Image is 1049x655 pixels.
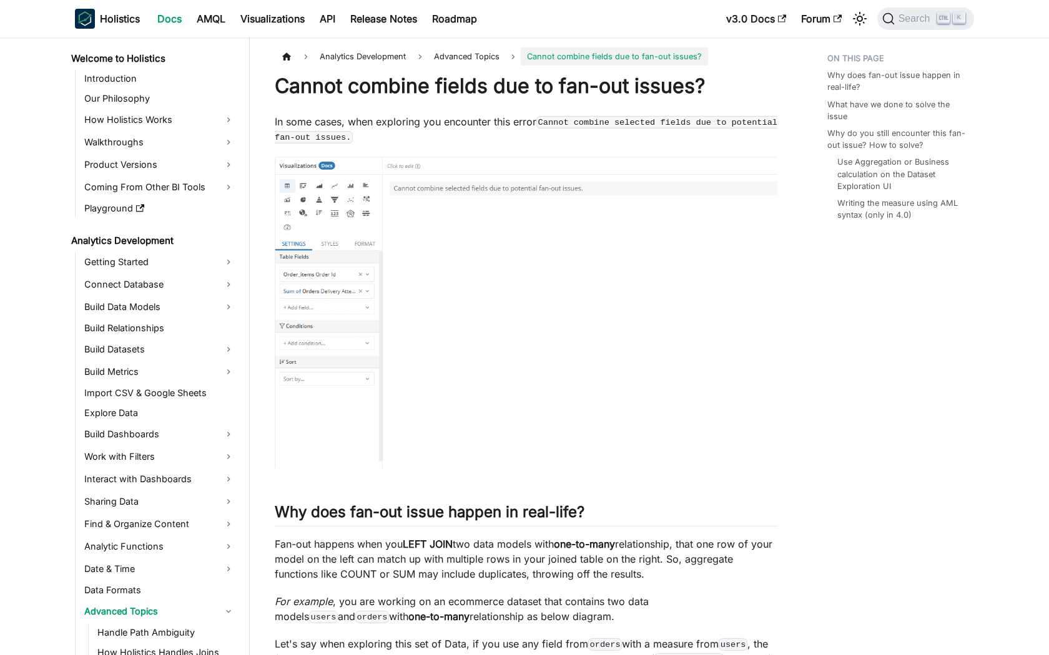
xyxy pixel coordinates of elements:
button: Switch between dark and light mode (currently light mode) [850,9,870,29]
a: AMQL [189,9,233,29]
code: users [309,611,338,623]
a: Handle Path Ambiguity [94,624,239,641]
p: , you are working on an ecommerce dataset that contains two data models and with relationship as ... [275,594,777,624]
em: For example [275,595,333,608]
strong: one-to-many [408,610,470,623]
a: Build Metrics [81,362,239,382]
a: Build Dashboards [81,424,239,444]
a: Welcome to Holistics [67,50,239,67]
strong: LEFT JOIN [403,538,453,550]
b: Holistics [100,11,140,26]
a: What have we done to solve the issue [827,99,967,122]
a: API [312,9,343,29]
a: Release Notes [343,9,425,29]
a: Forum [794,9,849,29]
a: Build Data Models [81,297,239,317]
a: Why does fan-out issue happen in real-life? [827,69,967,93]
span: Advanced Topics [428,47,506,65]
a: Find & Organize Content [81,514,239,534]
a: Our Philosophy [81,90,239,107]
code: users [719,638,747,651]
a: Build Datasets [81,339,239,359]
a: Interact with Dashboards [81,469,239,489]
a: Analytics Development [67,232,239,250]
a: Roadmap [425,9,485,29]
a: Work with Filters [81,447,239,467]
nav: Docs sidebar [62,37,250,655]
a: Data Formats [81,581,239,599]
a: Use Aggregation or Business calculation on the Dataset Exploration UI [837,156,962,192]
a: Playground [81,200,239,217]
a: How Holistics Works [81,110,239,130]
a: Home page [275,47,298,65]
strong: one-to-many [554,538,615,550]
span: Cannot combine fields due to fan-out issues? [521,47,708,65]
a: Coming From Other BI Tools [81,177,239,197]
a: HolisticsHolistics [75,9,140,29]
p: In some cases, when exploring you encounter this error [275,114,777,144]
a: Getting Started [81,252,239,272]
h1: Cannot combine fields due to fan-out issues? [275,74,777,99]
kbd: K [953,12,965,24]
a: v3.0 Docs [719,9,794,29]
a: Date & Time [81,559,239,579]
a: Sharing Data [81,492,239,512]
a: Visualizations [233,9,312,29]
a: Docs [150,9,189,29]
a: Connect Database [81,274,239,294]
button: Search (Ctrl+K) [877,7,974,30]
a: Introduction [81,70,239,87]
a: Product Versions [81,155,239,175]
code: orders [588,638,622,651]
a: Advanced Topics [81,601,239,621]
a: Build Relationships [81,319,239,337]
span: Search [895,13,938,24]
p: Fan-out happens when you two data models with relationship, that one row of your model on the lef... [275,536,777,581]
a: Why do you still encounter this fan-out issue? How to solve? [827,127,967,151]
code: orders [355,611,389,623]
h2: Why does fan-out issue happen in real-life? [275,503,777,526]
a: Walkthroughs [81,132,239,152]
a: Analytic Functions [81,536,239,556]
span: Analytics Development [313,47,412,65]
a: Writing the measure using AML syntax (only in 4.0) [837,197,962,221]
nav: Breadcrumbs [275,47,777,65]
a: Import CSV & Google Sheets [81,384,239,402]
a: Explore Data [81,404,239,422]
img: Holistics [75,9,95,29]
